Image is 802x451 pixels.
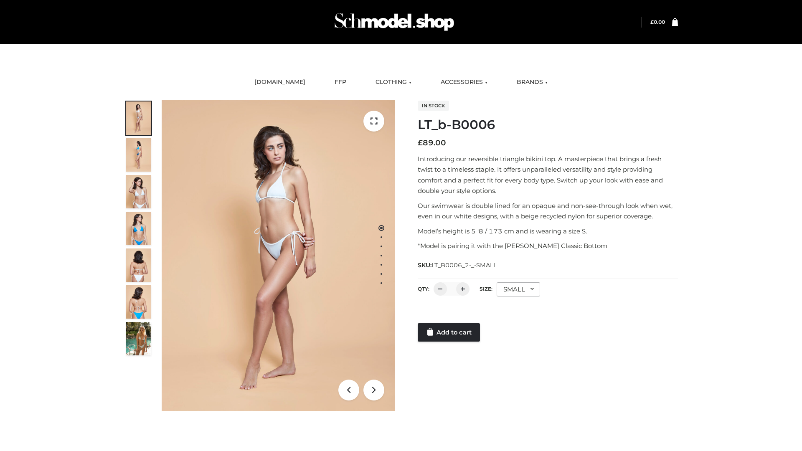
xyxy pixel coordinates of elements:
[126,175,151,208] img: ArielClassicBikiniTop_CloudNine_AzureSky_OW114ECO_3-scaled.jpg
[418,138,446,147] bdi: 89.00
[328,73,353,91] a: FFP
[418,117,678,132] h1: LT_b-B0006
[418,200,678,222] p: Our swimwear is double lined for an opaque and non-see-through look when wet, even in our white d...
[332,5,457,38] img: Schmodel Admin 964
[650,19,654,25] span: £
[510,73,554,91] a: BRANDS
[431,261,497,269] span: LT_B0006_2-_-SMALL
[434,73,494,91] a: ACCESSORIES
[126,248,151,282] img: ArielClassicBikiniTop_CloudNine_AzureSky_OW114ECO_7-scaled.jpg
[248,73,312,91] a: [DOMAIN_NAME]
[418,260,497,270] span: SKU:
[418,286,429,292] label: QTY:
[162,100,395,411] img: ArielClassicBikiniTop_CloudNine_AzureSky_OW114ECO_1
[418,323,480,342] a: Add to cart
[418,138,423,147] span: £
[126,322,151,355] img: Arieltop_CloudNine_AzureSky2.jpg
[126,138,151,172] img: ArielClassicBikiniTop_CloudNine_AzureSky_OW114ECO_2-scaled.jpg
[126,285,151,319] img: ArielClassicBikiniTop_CloudNine_AzureSky_OW114ECO_8-scaled.jpg
[369,73,418,91] a: CLOTHING
[650,19,665,25] bdi: 0.00
[126,212,151,245] img: ArielClassicBikiniTop_CloudNine_AzureSky_OW114ECO_4-scaled.jpg
[418,101,449,111] span: In stock
[650,19,665,25] a: £0.00
[418,241,678,251] p: *Model is pairing it with the [PERSON_NAME] Classic Bottom
[497,282,540,296] div: SMALL
[418,154,678,196] p: Introducing our reversible triangle bikini top. A masterpiece that brings a fresh twist to a time...
[480,286,492,292] label: Size:
[126,101,151,135] img: ArielClassicBikiniTop_CloudNine_AzureSky_OW114ECO_1-scaled.jpg
[418,226,678,237] p: Model’s height is 5 ‘8 / 173 cm and is wearing a size S.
